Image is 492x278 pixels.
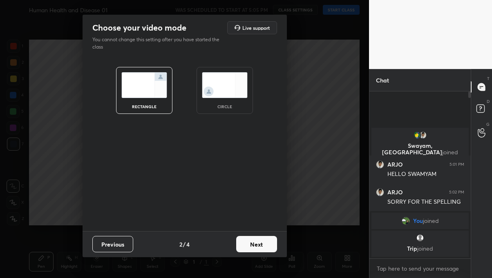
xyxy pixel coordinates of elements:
[387,198,464,206] div: SORRY FOR THE SPELLING
[183,240,186,249] h4: /
[208,105,241,109] div: circle
[186,240,190,249] h4: 4
[369,69,396,91] p: Chat
[450,162,464,167] div: 5:01 PM
[416,234,424,242] img: default.png
[376,245,464,252] p: Trip
[92,36,225,51] p: You cannot change this setting after you have started the class
[376,160,384,169] img: 808054d8e26e45289994f61101d61ca8.jpg
[487,76,490,82] p: T
[413,218,423,224] span: You
[402,217,410,225] img: e522abdfb3ba4a9ba16d91eb6ff8438d.jpg
[376,188,384,196] img: 808054d8e26e45289994f61101d61ca8.jpg
[242,25,270,30] h5: Live support
[202,72,248,98] img: circleScreenIcon.acc0effb.svg
[92,236,133,252] button: Previous
[486,121,490,127] p: G
[423,218,439,224] span: joined
[236,236,277,252] button: Next
[179,240,182,249] h4: 2
[442,148,458,156] span: joined
[92,22,186,33] h2: Choose your video mode
[419,131,427,139] img: 808054d8e26e45289994f61101d61ca8.jpg
[387,161,403,168] h6: ARJO
[417,245,433,252] span: joined
[128,105,161,109] div: rectangle
[387,170,464,178] div: HELLO SWAMYAM
[487,98,490,105] p: D
[449,190,464,195] div: 5:02 PM
[387,189,403,196] h6: ARJO
[413,131,421,139] img: 9802b4cbdbab4d4381d2480607a75a70.jpg
[376,142,464,156] p: Swayam, [GEOGRAPHIC_DATA]
[121,72,167,98] img: normalScreenIcon.ae25ed63.svg
[369,126,471,258] div: grid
